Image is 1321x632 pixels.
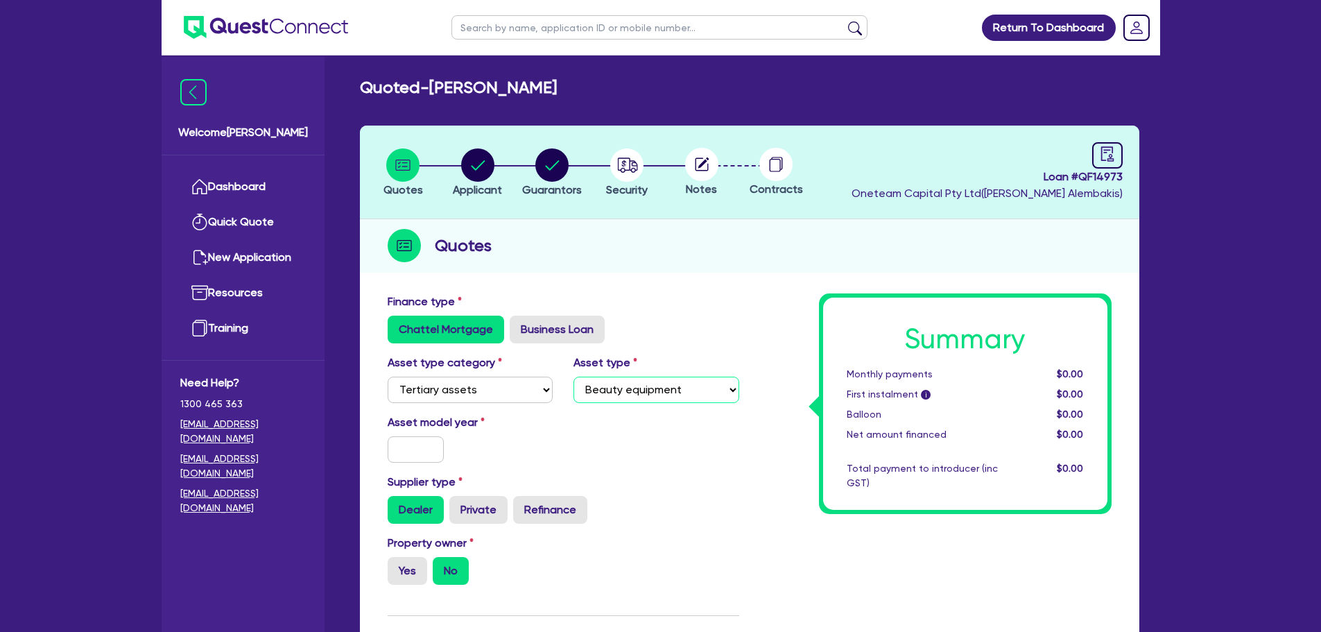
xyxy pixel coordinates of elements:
a: Resources [180,275,306,311]
span: Notes [686,182,717,196]
span: i [921,390,931,400]
label: No [433,557,469,585]
div: Total payment to introducer (inc GST) [836,461,1008,490]
span: $0.00 [1057,429,1083,440]
a: [EMAIL_ADDRESS][DOMAIN_NAME] [180,486,306,515]
input: Search by name, application ID or mobile number... [451,15,867,40]
label: Chattel Mortgage [388,316,504,343]
label: Asset type category [388,355,502,371]
a: Quick Quote [180,205,306,240]
label: Finance type [388,293,462,310]
span: Contracts [750,182,803,196]
a: Training [180,311,306,346]
img: training [191,320,208,336]
a: Dropdown toggle [1119,10,1155,46]
label: Property owner [388,535,474,552]
div: Net amount financed [836,427,1008,442]
span: $0.00 [1057,388,1083,400]
img: new-application [191,249,208,266]
span: Need Help? [180,375,306,391]
span: Quotes [383,183,423,196]
h2: Quoted - [PERSON_NAME] [360,78,557,98]
img: resources [191,284,208,301]
img: quest-connect-logo-blue [184,16,348,39]
h2: Quotes [435,233,492,258]
div: First instalment [836,387,1008,402]
img: quick-quote [191,214,208,230]
span: Guarantors [522,183,582,196]
label: Dealer [388,496,444,524]
label: Private [449,496,508,524]
a: New Application [180,240,306,275]
span: $0.00 [1057,368,1083,379]
label: Asset model year [377,414,564,431]
label: Asset type [573,355,637,371]
a: Dashboard [180,169,306,205]
label: Supplier type [388,474,463,490]
span: Security [606,183,648,196]
a: [EMAIL_ADDRESS][DOMAIN_NAME] [180,417,306,446]
span: $0.00 [1057,463,1083,474]
label: Yes [388,557,427,585]
h1: Summary [847,323,1084,356]
span: Applicant [453,183,502,196]
span: Welcome [PERSON_NAME] [178,124,308,141]
label: Business Loan [510,316,605,343]
label: Refinance [513,496,587,524]
button: Applicant [452,148,503,199]
span: 1300 465 363 [180,397,306,411]
button: Guarantors [521,148,582,199]
a: Return To Dashboard [982,15,1116,41]
button: Security [605,148,648,199]
img: step-icon [388,229,421,262]
img: icon-menu-close [180,79,207,105]
button: Quotes [383,148,424,199]
div: Monthly payments [836,367,1008,382]
span: audit [1100,146,1115,162]
span: Loan # QF14973 [852,169,1123,185]
span: Oneteam Capital Pty Ltd ( [PERSON_NAME] Alembakis ) [852,187,1123,200]
a: audit [1092,142,1123,169]
span: $0.00 [1057,409,1083,420]
div: Balloon [836,407,1008,422]
a: [EMAIL_ADDRESS][DOMAIN_NAME] [180,452,306,481]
